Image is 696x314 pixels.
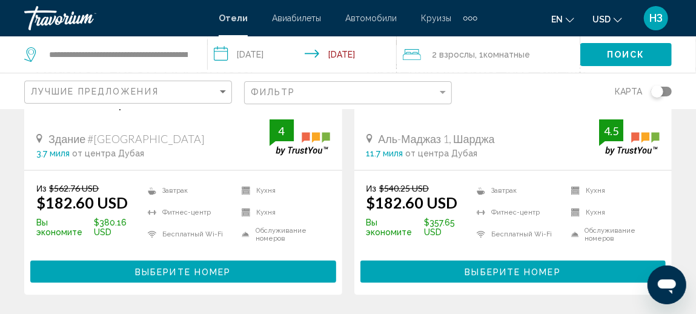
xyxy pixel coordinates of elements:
[592,15,611,24] span: USD
[463,8,477,28] button: Дополнительные элементы навигации
[397,36,580,73] button: Путешественники: 2 взрослых, 0 детей
[30,261,336,283] button: Выберите номер
[471,227,565,242] li: Бесплатный Wi-Fi
[31,87,228,98] mat-select: Сортировать по
[580,43,672,65] button: Поиск
[244,81,452,105] button: Фильтр
[615,83,642,100] span: Карта
[649,12,663,24] span: НЗ
[421,13,451,23] a: Круизы
[251,87,296,97] span: Фильтр
[142,183,236,199] li: Завтрак
[366,149,403,158] span: 11.7 миля
[36,183,46,193] span: Из
[270,124,294,138] div: 4
[72,149,144,158] span: от центра Дубая
[135,267,231,277] span: Выберите номер
[345,13,397,23] a: Автомобили
[142,227,236,242] li: Бесплатный Wi-Fi
[565,183,660,199] li: Кухня
[366,218,422,237] span: Вы экономите
[366,193,458,212] ins: $182.60 USD
[592,10,622,28] button: Изменить валюту
[142,205,236,221] li: Фитнес-центр
[648,266,686,304] iframe: Кнопка запуска окна обмена сообщениями
[640,5,672,31] button: Пользовательское меню
[236,183,330,199] li: Кухня
[366,183,376,193] span: Из
[406,149,478,158] span: от центра Дубая
[379,132,495,145] span: Аль-Маджаз 1, Шарджа
[236,227,330,242] li: Обслуживание номеров
[565,205,660,221] li: Кухня
[551,15,563,24] span: en
[31,87,159,96] span: Лучшие предложения
[36,149,70,158] span: 3.7 миля
[366,218,471,237] p: $357.65 USD
[465,267,561,277] span: Выберите номер
[439,50,475,59] span: Взрослы
[432,46,475,63] span: 2
[30,264,336,277] a: Выберите номер
[471,205,565,221] li: Фитнес-центр
[551,10,574,28] button: Изменить язык
[24,6,207,30] a: Травориум
[236,205,330,221] li: Кухня
[475,46,530,63] span: , 1
[379,183,429,193] del: $540.25 USD
[471,183,565,199] li: Завтрак
[48,132,205,145] span: Здание #[GEOGRAPHIC_DATA]
[360,264,666,277] a: Выберите номер
[599,119,660,155] img: trustyou-badge.svg
[49,183,99,193] del: $562.76 USD
[483,50,530,59] span: комнатные
[270,119,330,155] img: trustyou-badge.svg
[272,13,321,23] a: Авиабилеты
[607,50,645,60] span: Поиск
[36,218,142,237] p: $380.16 USD
[36,218,91,237] span: Вы экономите
[642,86,672,97] button: Таггл карта
[360,261,666,283] button: Выберите номер
[565,227,660,242] li: Обслуживание номеров
[208,36,397,73] button: Дата заезда: сентябрь 22, 2025 Дата отъезда: сентябрь 26, 2025
[599,124,623,138] div: 4.5
[219,13,248,23] a: Отели
[36,193,128,212] ins: $182.60 USD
